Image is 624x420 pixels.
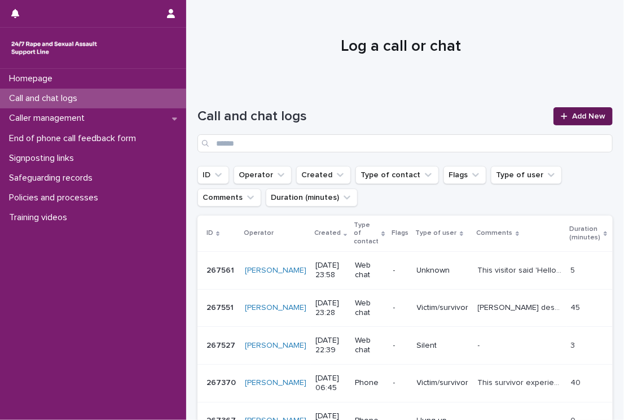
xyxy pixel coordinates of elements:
[245,303,306,313] a: [PERSON_NAME]
[571,264,578,275] p: 5
[234,166,292,184] button: Operator
[393,266,408,275] p: -
[245,266,306,275] a: [PERSON_NAME]
[443,166,486,184] button: Flags
[315,336,346,355] p: [DATE] 22:39
[314,227,341,239] p: Created
[478,376,564,388] p: This survivor experienced CSA, perpetrated by her brother, during her teens; and rape in 2023. We...
[197,108,547,125] h1: Call and chat logs
[206,339,238,351] p: 267527
[244,227,274,239] p: Operator
[245,341,306,351] a: [PERSON_NAME]
[355,299,384,318] p: Web chat
[206,264,236,275] p: 267561
[570,223,601,244] p: Duration (minutes)
[245,378,306,388] a: [PERSON_NAME]
[296,166,351,184] button: Created
[5,133,145,144] p: End of phone call feedback form
[315,261,346,280] p: [DATE] 23:58
[355,378,384,388] p: Phone
[572,112,605,120] span: Add New
[477,227,513,239] p: Comments
[553,107,613,125] a: Add New
[417,303,469,313] p: Victim/survivor
[197,134,613,152] input: Search
[9,37,99,59] img: rhQMoQhaT3yELyF149Cw
[417,341,469,351] p: Silent
[478,339,482,351] p: -
[5,212,76,223] p: Training videos
[5,153,83,164] p: Signposting links
[197,189,261,207] button: Comments
[393,303,408,313] p: -
[5,113,94,124] p: Caller management
[416,227,457,239] p: Type of user
[197,166,229,184] button: ID
[393,378,408,388] p: -
[354,219,379,248] p: Type of contact
[417,378,469,388] p: Victim/survivor
[355,261,384,280] p: Web chat
[197,37,604,56] h1: Log a call or chat
[355,336,384,355] p: Web chat
[393,341,408,351] p: -
[5,173,102,183] p: Safeguarding records
[355,166,439,184] button: Type of contact
[571,376,583,388] p: 40
[206,227,213,239] p: ID
[571,339,578,351] p: 3
[315,299,346,318] p: [DATE] 23:28
[571,301,583,313] p: 45
[491,166,562,184] button: Type of user
[206,376,238,388] p: 267370
[5,193,107,203] p: Policies and processes
[266,189,358,207] button: Duration (minutes)
[392,227,409,239] p: Flags
[478,301,564,313] p: Zara described an experience of anal rape by her husband, and another incident of freezing during...
[206,301,236,313] p: 267551
[315,374,346,393] p: [DATE] 06:45
[478,264,564,275] p: This visitor said 'Hello.' and ended the chat several minutes later.
[5,73,61,84] p: Homepage
[5,93,86,104] p: Call and chat logs
[417,266,469,275] p: Unknown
